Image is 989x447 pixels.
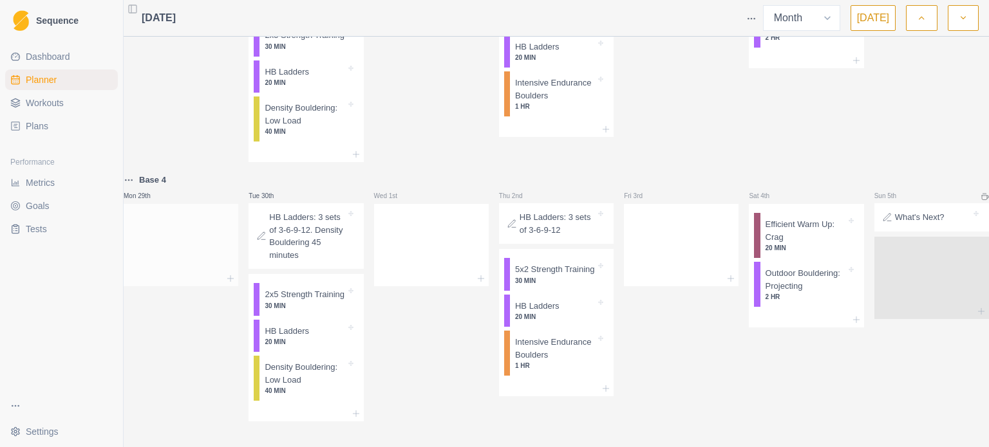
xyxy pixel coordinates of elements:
[851,5,896,31] button: [DATE]
[5,421,118,442] button: Settings
[265,102,345,127] p: Density Bouldering: Low Load
[265,301,345,311] p: 30 MIN
[504,331,608,376] div: Intensive Endurance Boulders1 HR
[26,120,48,132] span: Plans
[265,127,345,136] p: 40 MIN
[874,203,989,232] div: What's Next?
[499,191,538,201] p: Thu 2nd
[766,218,846,243] p: Efficient Warm Up: Crag
[5,5,118,36] a: LogoSequence
[5,172,118,193] a: Metrics
[13,10,29,32] img: Logo
[26,199,50,212] span: Goals
[515,41,560,53] p: HB Ladders
[515,77,596,102] p: Intensive Endurance Boulders
[5,69,118,90] a: Planner
[139,174,166,187] p: Base 4
[26,223,47,235] span: Tests
[249,203,363,269] div: HB Ladders: 3 sets of 3-6-9-12. Density Bouldering 45 minutes
[520,211,596,236] p: HB Ladders: 3 sets of 3-6-9-12
[265,361,345,386] p: Density Bouldering: Low Load
[895,211,945,224] p: What's Next?
[265,288,344,301] p: 2x5 Strength Training
[504,35,608,68] div: HB Ladders20 MIN
[36,16,79,25] span: Sequence
[374,191,413,201] p: Wed 1st
[265,386,345,396] p: 40 MIN
[754,262,858,307] div: Outdoor Bouldering: Projecting2 HR
[26,73,57,86] span: Planner
[265,42,345,51] p: 30 MIN
[5,93,118,113] a: Workouts
[5,46,118,67] a: Dashboard
[5,219,118,239] a: Tests
[5,196,118,216] a: Goals
[766,292,846,302] p: 2 HR
[254,356,358,401] div: Density Bouldering: Low Load40 MIN
[265,78,345,87] p: 20 MIN
[766,267,846,292] p: Outdoor Bouldering: Projecting
[515,361,596,370] p: 1 HR
[249,191,287,201] p: Tue 30th
[254,320,358,352] div: HB Ladders20 MIN
[254,24,358,57] div: 2x5 Strength Training30 MIN
[26,50,70,63] span: Dashboard
[766,243,846,253] p: 20 MIN
[142,10,176,26] span: [DATE]
[515,263,595,276] p: 5x2 Strength Training
[504,295,608,327] div: HB Ladders20 MIN
[124,191,162,201] p: Mon 29th
[515,312,596,322] p: 20 MIN
[749,191,787,201] p: Sat 4th
[26,176,55,189] span: Metrics
[265,325,309,338] p: HB Ladders
[515,53,596,62] p: 20 MIN
[515,336,596,361] p: Intensive Endurance Boulders
[504,71,608,116] div: Intensive Endurance Boulders1 HR
[254,283,358,316] div: 2x5 Strength Training30 MIN
[26,96,64,109] span: Workouts
[874,191,913,201] p: Sun 5th
[624,191,663,201] p: Fri 3rd
[766,33,846,42] p: 2 HR
[499,203,614,244] div: HB Ladders: 3 sets of 3-6-9-12
[515,300,560,313] p: HB Ladders
[265,337,345,347] p: 20 MIN
[254,96,358,141] div: Density Bouldering: Low Load40 MIN
[5,116,118,136] a: Plans
[5,152,118,172] div: Performance
[515,102,596,111] p: 1 HR
[504,258,608,291] div: 5x2 Strength Training30 MIN
[265,66,309,78] p: HB Ladders
[269,211,345,261] p: HB Ladders: 3 sets of 3-6-9-12. Density Bouldering 45 minutes
[254,60,358,93] div: HB Ladders20 MIN
[515,276,596,286] p: 30 MIN
[754,213,858,258] div: Efficient Warm Up: Crag20 MIN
